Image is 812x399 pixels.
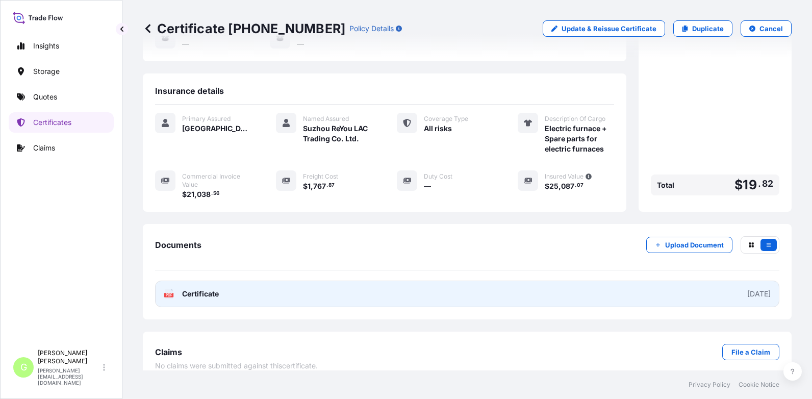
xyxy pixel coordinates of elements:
[38,349,101,365] p: [PERSON_NAME] [PERSON_NAME]
[731,347,770,357] p: File a Claim
[424,172,452,181] span: Duty Cost
[194,191,197,198] span: ,
[561,183,574,190] span: 087
[311,183,313,190] span: ,
[692,23,724,34] p: Duplicate
[303,123,372,144] span: Suzhou ReYou LAC Trading Co. Ltd.
[759,23,783,34] p: Cancel
[9,87,114,107] a: Quotes
[38,367,101,386] p: [PERSON_NAME][EMAIL_ADDRESS][DOMAIN_NAME]
[349,23,394,34] p: Policy Details
[9,112,114,133] a: Certificates
[739,381,779,389] a: Cookie Notice
[741,20,792,37] button: Cancel
[646,237,732,253] button: Upload Document
[308,183,311,190] span: 1
[545,115,605,123] span: Description Of Cargo
[326,184,328,187] span: .
[155,281,779,307] a: PDFCertificate[DATE]
[182,123,251,134] span: [GEOGRAPHIC_DATA]
[758,181,761,187] span: .
[33,41,59,51] p: Insights
[182,115,231,123] span: Primary Assured
[9,138,114,158] a: Claims
[33,117,71,128] p: Certificates
[33,66,60,77] p: Storage
[313,183,326,190] span: 767
[328,184,335,187] span: 87
[743,179,756,191] span: 19
[562,23,656,34] p: Update & Reissue Certificate
[182,172,251,189] span: Commercial Invoice Value
[545,172,583,181] span: Insured Value
[33,92,57,102] p: Quotes
[577,184,583,187] span: 07
[657,180,674,190] span: Total
[747,289,771,299] div: [DATE]
[545,183,549,190] span: $
[187,191,194,198] span: 21
[303,183,308,190] span: $
[182,191,187,198] span: $
[213,192,219,195] span: 56
[575,184,576,187] span: .
[559,183,561,190] span: ,
[155,86,224,96] span: Insurance details
[722,344,779,360] a: File a Claim
[197,191,211,198] span: 038
[673,20,732,37] a: Duplicate
[20,362,27,372] span: G
[143,20,345,37] p: Certificate [PHONE_NUMBER]
[665,240,724,250] p: Upload Document
[9,36,114,56] a: Insights
[303,172,338,181] span: Freight Cost
[155,240,201,250] span: Documents
[424,123,452,134] span: All risks
[155,347,182,357] span: Claims
[155,361,318,371] span: No claims were submitted against this certificate .
[762,181,773,187] span: 82
[424,115,468,123] span: Coverage Type
[543,20,665,37] a: Update & Reissue Certificate
[549,183,559,190] span: 25
[545,123,614,154] span: Electric furnace + Spare parts for electric furnaces
[734,179,743,191] span: $
[9,61,114,82] a: Storage
[166,293,172,297] text: PDF
[303,115,349,123] span: Named Assured
[33,143,55,153] p: Claims
[424,181,431,191] span: —
[689,381,730,389] a: Privacy Policy
[182,289,219,299] span: Certificate
[211,192,213,195] span: .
